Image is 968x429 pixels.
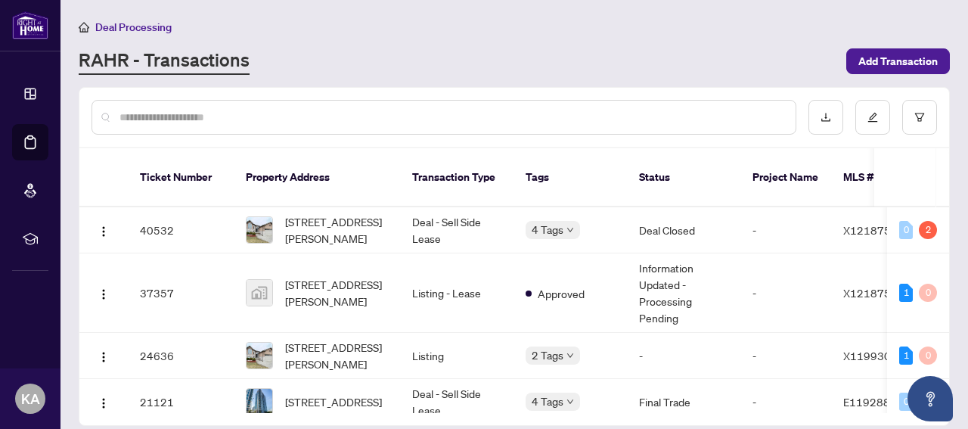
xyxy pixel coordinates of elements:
[740,333,831,379] td: -
[12,11,48,39] img: logo
[919,221,937,239] div: 2
[400,333,513,379] td: Listing
[566,226,574,234] span: down
[79,22,89,33] span: home
[247,217,272,243] img: thumbnail-img
[899,347,913,365] div: 1
[843,349,904,362] span: X11993098
[899,284,913,302] div: 1
[92,281,116,305] button: Logo
[247,280,272,306] img: thumbnail-img
[247,343,272,368] img: thumbnail-img
[740,207,831,253] td: -
[532,221,563,238] span: 4 Tags
[914,112,925,123] span: filter
[538,285,585,302] span: Approved
[740,379,831,425] td: -
[899,221,913,239] div: 0
[513,148,627,207] th: Tags
[821,112,831,123] span: download
[128,207,234,253] td: 40532
[92,344,116,368] button: Logo
[740,148,831,207] th: Project Name
[98,225,110,238] img: Logo
[831,148,922,207] th: MLS #
[627,379,740,425] td: Final Trade
[843,395,904,409] span: E11928898
[128,148,234,207] th: Ticket Number
[285,393,382,410] span: [STREET_ADDRESS]
[899,393,913,411] div: 0
[98,288,110,300] img: Logo
[919,347,937,365] div: 0
[919,284,937,302] div: 0
[566,352,574,359] span: down
[627,207,740,253] td: Deal Closed
[247,389,272,415] img: thumbnail-img
[92,218,116,242] button: Logo
[21,388,40,409] span: KA
[128,379,234,425] td: 21121
[627,333,740,379] td: -
[843,223,904,237] span: X12187545
[234,148,400,207] th: Property Address
[285,339,388,372] span: [STREET_ADDRESS][PERSON_NAME]
[285,276,388,309] span: [STREET_ADDRESS][PERSON_NAME]
[98,351,110,363] img: Logo
[400,379,513,425] td: Deal - Sell Side Lease
[867,112,878,123] span: edit
[128,253,234,333] td: 37357
[843,286,904,300] span: X12187545
[566,398,574,406] span: down
[79,48,250,75] a: RAHR - Transactions
[907,376,953,421] button: Open asap
[98,397,110,409] img: Logo
[400,253,513,333] td: Listing - Lease
[128,333,234,379] td: 24636
[627,253,740,333] td: Information Updated - Processing Pending
[400,148,513,207] th: Transaction Type
[92,390,116,414] button: Logo
[808,100,843,135] button: download
[740,253,831,333] td: -
[855,100,890,135] button: edit
[532,393,563,410] span: 4 Tags
[285,213,388,247] span: [STREET_ADDRESS][PERSON_NAME]
[846,48,950,74] button: Add Transaction
[400,207,513,253] td: Deal - Sell Side Lease
[627,148,740,207] th: Status
[858,49,938,73] span: Add Transaction
[902,100,937,135] button: filter
[532,347,563,364] span: 2 Tags
[95,20,172,34] span: Deal Processing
